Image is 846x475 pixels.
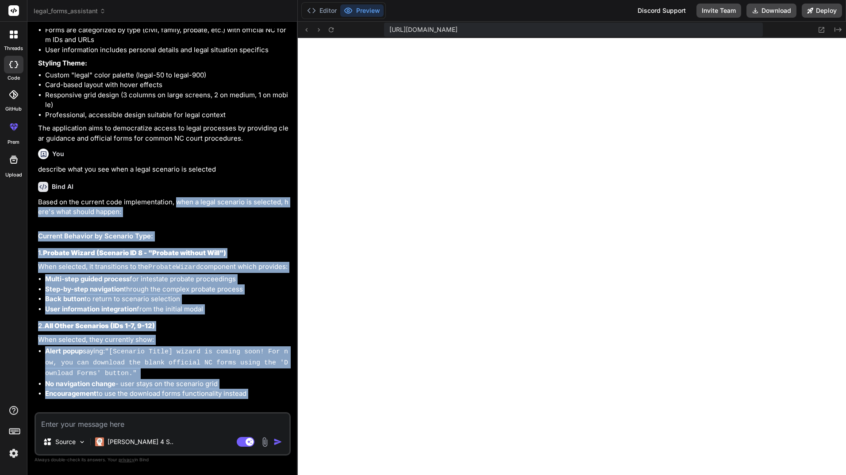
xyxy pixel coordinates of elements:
[95,437,104,446] img: Claude 4 Sonnet
[45,304,289,314] li: from the initial modal
[45,70,289,80] li: Custom "legal" color palette (legal-50 to legal-900)
[45,305,137,313] strong: User information integration
[38,335,289,345] p: When selected, they currently show:
[45,274,289,284] li: for intestate probate proceedings
[119,457,135,462] span: privacy
[746,4,796,18] button: Download
[389,25,458,34] span: [URL][DOMAIN_NAME]
[45,294,289,304] li: to return to scenario selection
[38,59,87,67] strong: Styling Theme:
[632,4,691,18] div: Discord Support
[340,4,384,17] button: Preview
[8,74,20,82] label: code
[8,138,19,146] label: prem
[45,295,85,303] strong: Back button
[6,446,21,461] img: settings
[148,264,200,271] code: ProbateWizard
[38,197,289,217] p: Based on the current code implementation, when a legal scenario is selected, here's what should h...
[38,248,289,258] h3: 1.
[45,389,289,399] li: to use the download forms functionality instead
[45,389,96,398] strong: Encouragement
[55,437,76,446] p: Source
[78,438,86,446] img: Pick Models
[45,80,289,90] li: Card-based layout with hover effects
[45,275,130,283] strong: Multi-step guided process
[260,437,270,447] img: attachment
[38,262,289,273] p: When selected, it transitions to the component which provides:
[45,284,289,295] li: through the complex probate process
[45,348,288,377] code: "[Scenario Title] wizard is coming soon! For now, you can download the blank official NC forms us...
[802,4,842,18] button: Deploy
[38,165,289,175] p: describe what you see when a legal scenario is selected
[45,347,83,355] strong: Alert popup
[38,123,289,143] p: The application aims to democratize access to legal processes by providing clear guidance and off...
[45,379,289,389] li: - user stays on the scenario grid
[273,437,282,446] img: icon
[38,321,289,331] h3: 2.
[35,456,291,464] p: Always double-check its answers. Your in Bind
[45,45,289,55] li: User information includes personal details and legal situation specifics
[45,346,289,379] li: saying:
[108,437,173,446] p: [PERSON_NAME] 4 S..
[5,105,22,113] label: GitHub
[38,231,289,241] h2: Current Behavior by Scenario Type:
[52,149,64,158] h6: You
[34,7,106,15] span: legal_forms_assistant
[45,90,289,110] li: Responsive grid design (3 columns on large screens, 2 on medium, 1 on mobile)
[44,322,155,330] strong: All Other Scenarios (IDs 1-7, 9-12)
[5,171,22,179] label: Upload
[43,249,226,257] strong: Probate Wizard (Scenario ID 8 - "Probate without Will")
[45,110,289,120] li: Professional, accessible design suitable for legal context
[304,4,340,17] button: Editor
[4,45,23,52] label: threads
[45,285,124,293] strong: Step-by-step navigation
[696,4,741,18] button: Invite Team
[52,182,73,191] h6: Bind AI
[45,379,115,388] strong: No navigation change
[45,25,289,45] li: Forms are categorized by type (civil, family, probate, etc.) with official NC form IDs and URLs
